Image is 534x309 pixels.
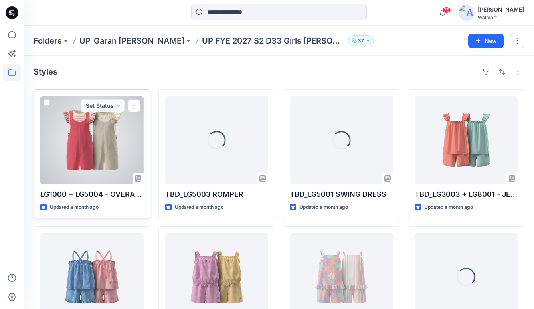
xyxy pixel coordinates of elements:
[468,34,504,48] button: New
[40,96,144,184] a: LG1000 + LG5004 - OVERALL SET
[175,203,223,212] p: Updated a month ago
[478,5,524,14] div: [PERSON_NAME]
[40,189,144,200] p: LG1000 + LG5004 - OVERALL SET
[424,203,473,212] p: Updated a month ago
[478,14,524,20] div: Walmart
[290,189,393,200] p: TBD_LG5001 SWING DRESS
[202,35,345,46] p: UP FYE 2027 S2 D33 Girls [PERSON_NAME]
[348,35,374,46] button: 37
[442,7,451,13] span: 78
[459,5,475,21] img: avatar
[358,36,364,45] p: 37
[299,203,348,212] p: Updated a month ago
[415,96,518,184] a: TBD_LG3003 + LG8001 - JERSEY POM POM KNIT SET
[50,203,99,212] p: Updated a month ago
[79,35,184,46] a: UP_Garan [PERSON_NAME]
[415,189,518,200] p: TBD_LG3003 + LG8001 - JERSEY POM POM KNIT SET
[165,189,269,200] p: TBD_LG5003 ROMPER
[34,67,57,77] h4: Styles
[34,35,62,46] a: Folders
